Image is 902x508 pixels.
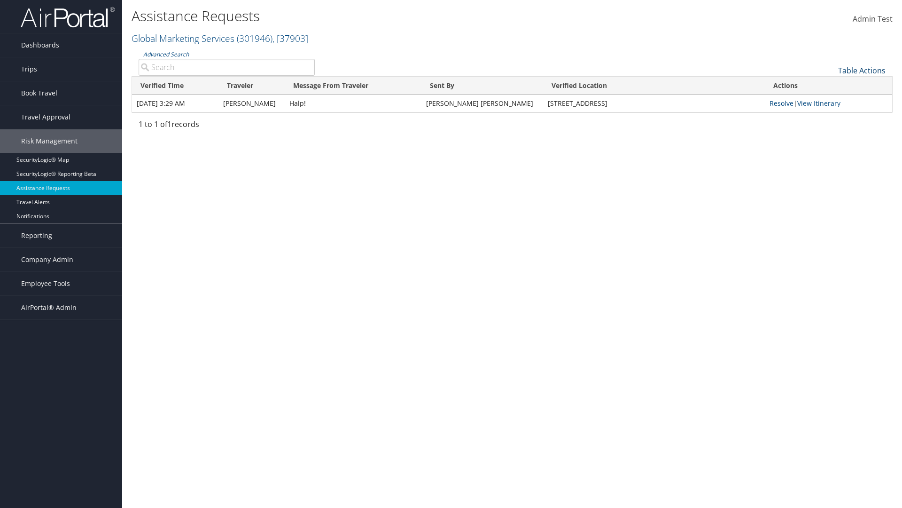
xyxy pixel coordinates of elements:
[21,6,115,28] img: airportal-logo.png
[421,95,543,112] td: [PERSON_NAME] [PERSON_NAME]
[132,6,639,26] h1: Assistance Requests
[853,14,893,24] span: Admin Test
[21,129,78,153] span: Risk Management
[770,99,793,108] a: Resolve
[21,81,57,105] span: Book Travel
[543,77,765,95] th: Verified Location: activate to sort column ascending
[132,95,218,112] td: [DATE] 3:29 AM
[21,272,70,295] span: Employee Tools
[421,77,543,95] th: Sent By: activate to sort column ascending
[21,33,59,57] span: Dashboards
[838,65,886,76] a: Table Actions
[167,119,171,129] span: 1
[21,248,73,271] span: Company Admin
[543,95,765,112] td: [STREET_ADDRESS]
[21,224,52,247] span: Reporting
[143,50,189,58] a: Advanced Search
[853,5,893,34] a: Admin Test
[21,296,77,319] span: AirPortal® Admin
[132,32,308,45] a: Global Marketing Services
[21,57,37,81] span: Trips
[765,77,892,95] th: Actions: activate to sort column ascending
[21,105,70,129] span: Travel Approval
[285,95,421,112] td: Halp!
[797,99,840,108] a: View Itinerary
[139,59,315,76] input: Advanced Search
[218,77,285,95] th: Traveler: activate to sort column ascending
[139,119,315,135] div: 1 to 1 of records
[237,32,272,45] span: ( 301946 )
[285,77,421,95] th: Message From Traveler: activate to sort column ascending
[765,95,892,112] td: |
[272,32,308,45] span: , [ 37903 ]
[132,77,218,95] th: Verified Time: activate to sort column ascending
[218,95,285,112] td: [PERSON_NAME]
